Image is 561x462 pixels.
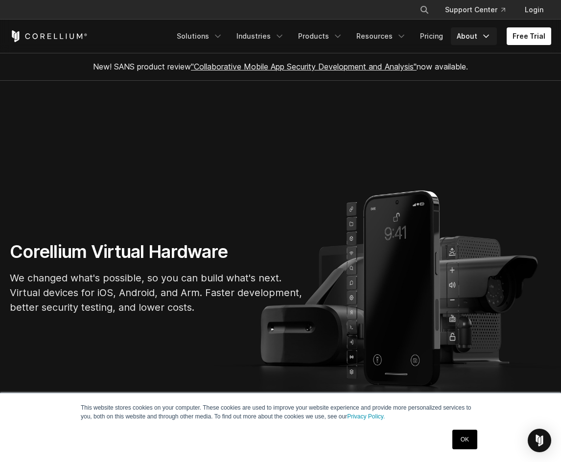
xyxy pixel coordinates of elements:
[93,62,468,71] span: New! SANS product review now available.
[231,27,290,45] a: Industries
[528,429,551,452] div: Open Intercom Messenger
[408,1,551,19] div: Navigation Menu
[191,62,417,71] a: "Collaborative Mobile App Security Development and Analysis"
[10,271,304,315] p: We changed what's possible, so you can build what's next. Virtual devices for iOS, Android, and A...
[416,1,433,19] button: Search
[347,413,385,420] a: Privacy Policy.
[414,27,449,45] a: Pricing
[171,27,229,45] a: Solutions
[10,241,304,263] h1: Corellium Virtual Hardware
[10,30,88,42] a: Corellium Home
[437,1,513,19] a: Support Center
[452,430,477,449] a: OK
[517,1,551,19] a: Login
[171,27,551,45] div: Navigation Menu
[507,27,551,45] a: Free Trial
[81,403,480,421] p: This website stores cookies on your computer. These cookies are used to improve your website expe...
[351,27,412,45] a: Resources
[292,27,349,45] a: Products
[451,27,497,45] a: About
